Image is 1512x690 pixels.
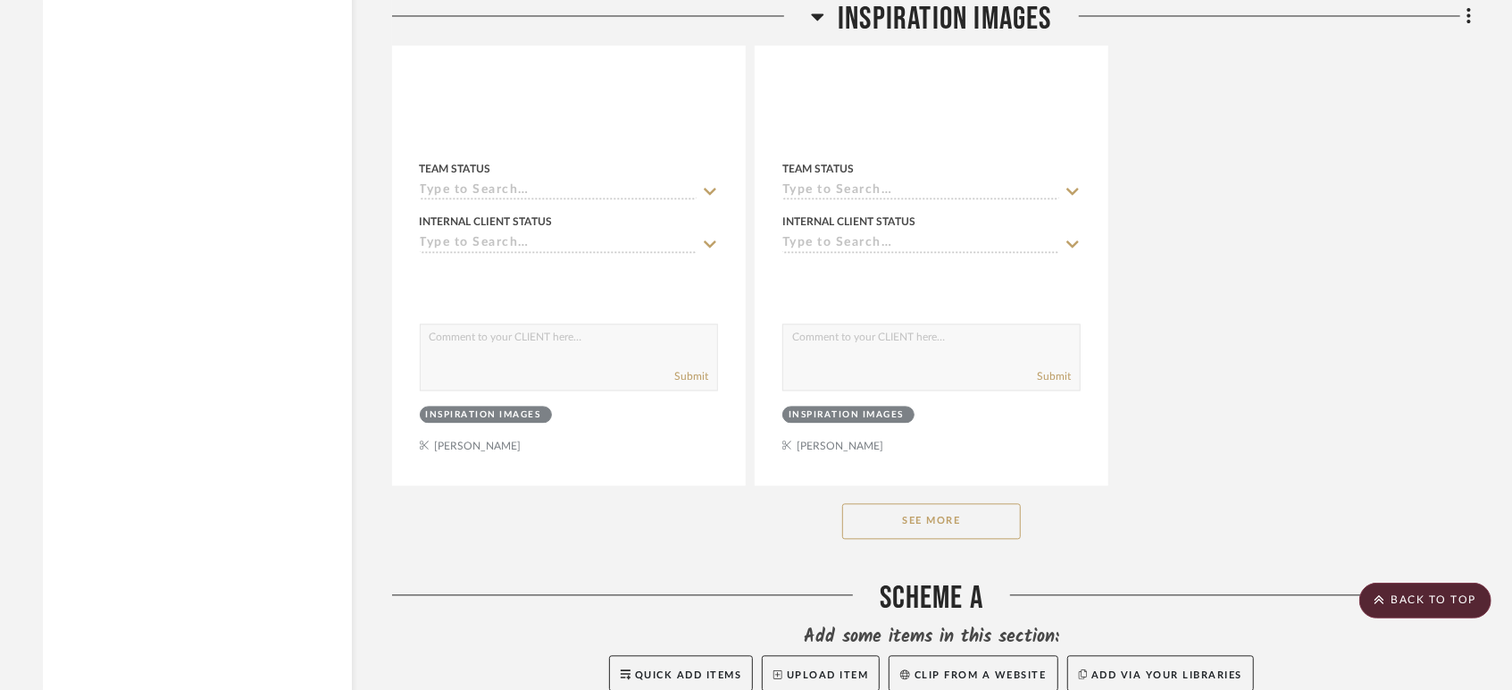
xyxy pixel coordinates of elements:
input: Type to Search… [782,183,1059,200]
input: Type to Search… [782,236,1059,253]
div: Add some items in this section: [392,625,1472,650]
div: Team Status [420,161,491,177]
button: Submit [1037,368,1071,384]
div: Internal Client Status [420,214,553,230]
div: Inspiration Images [426,408,541,422]
input: Type to Search… [420,183,697,200]
button: See More [842,503,1021,539]
div: Inspiration Images [789,408,904,422]
button: Submit [674,368,708,384]
input: Type to Search… [420,236,697,253]
span: Quick Add Items [635,670,742,680]
scroll-to-top-button: BACK TO TOP [1359,583,1491,618]
div: Internal Client Status [782,214,915,230]
div: Team Status [782,161,854,177]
